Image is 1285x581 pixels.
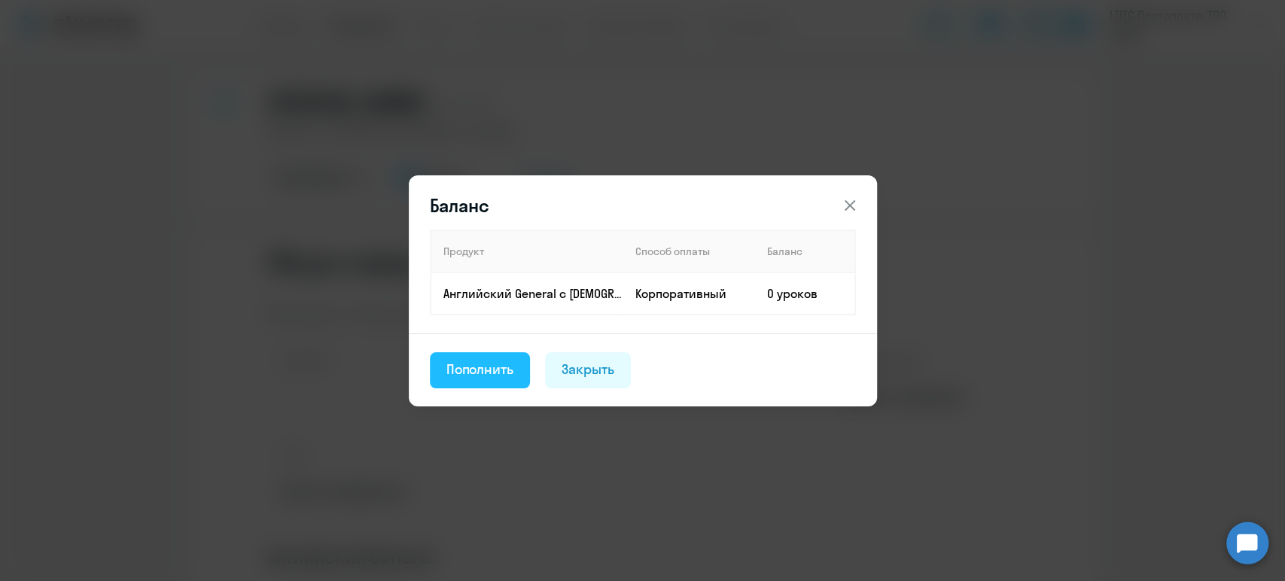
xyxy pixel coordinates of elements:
header: Баланс [409,193,877,217]
th: Баланс [755,230,855,272]
td: Корпоративный [623,272,755,315]
td: 0 уроков [755,272,855,315]
div: Пополнить [446,360,514,379]
th: Продукт [431,230,623,272]
div: Закрыть [562,360,614,379]
button: Пополнить [430,352,531,388]
button: Закрыть [545,352,631,388]
th: Способ оплаты [623,230,755,272]
p: Английский General с [DEMOGRAPHIC_DATA] преподавателем [443,285,623,302]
